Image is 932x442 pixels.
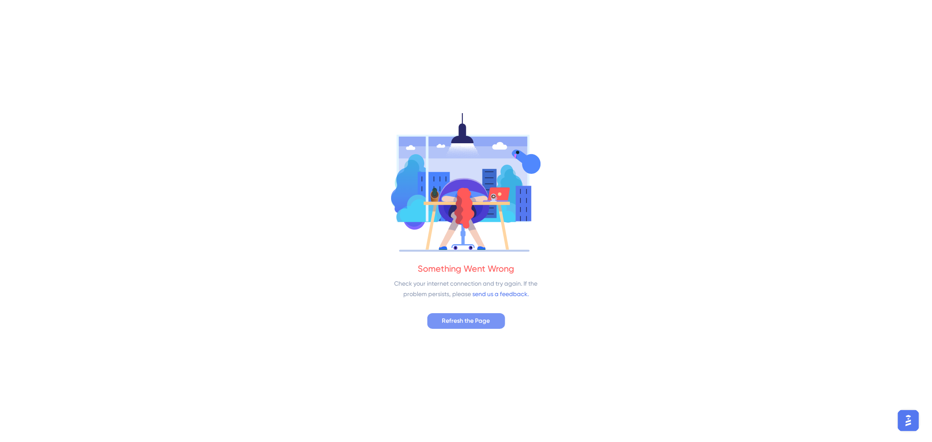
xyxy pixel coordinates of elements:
[427,313,505,329] button: Refresh the Page
[418,262,514,275] div: Something Went Wrong
[442,316,490,326] span: Refresh the Page
[895,407,922,434] iframe: UserGuiding AI Assistant Launcher
[472,290,529,297] a: send us a feedback.
[390,278,543,299] div: Check your internet connection and try again. If the problem persists, please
